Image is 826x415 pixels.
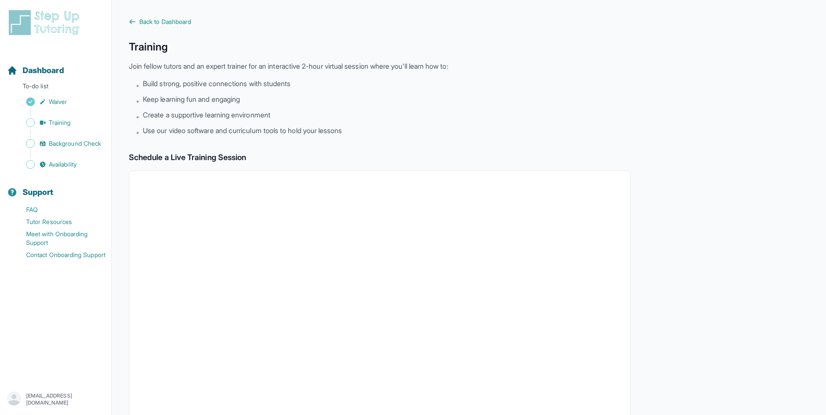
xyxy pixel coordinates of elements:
[3,172,108,202] button: Support
[49,97,67,106] span: Waiver
[7,64,64,77] a: Dashboard
[139,17,191,26] span: Back to Dashboard
[143,78,290,89] span: Build strong, positive connections with students
[7,137,111,150] a: Background Check
[26,392,104,406] p: [EMAIL_ADDRESS][DOMAIN_NAME]
[7,96,111,108] a: Waiver
[3,82,108,94] p: To-do list
[129,40,630,54] h1: Training
[7,249,111,261] a: Contact Onboarding Support
[143,94,240,104] span: Keep learning fun and engaging
[7,9,84,37] img: logo
[7,117,111,129] a: Training
[7,216,111,228] a: Tutor Resources
[136,96,139,106] span: •
[23,186,54,198] span: Support
[143,125,342,136] span: Use our video software and curriculum tools to hold your lessons
[23,64,64,77] span: Dashboard
[3,50,108,80] button: Dashboard
[136,111,139,122] span: •
[7,158,111,171] a: Availability
[7,228,111,249] a: Meet with Onboarding Support
[129,61,630,71] p: Join fellow tutors and an expert trainer for an interactive 2-hour virtual session where you'll l...
[129,151,630,164] h2: Schedule a Live Training Session
[143,110,270,120] span: Create a supportive learning environment
[136,127,139,137] span: •
[7,204,111,216] a: FAQ
[7,392,104,407] button: [EMAIL_ADDRESS][DOMAIN_NAME]
[136,80,139,90] span: •
[49,139,101,148] span: Background Check
[49,160,77,169] span: Availability
[49,118,71,127] span: Training
[129,17,630,26] a: Back to Dashboard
